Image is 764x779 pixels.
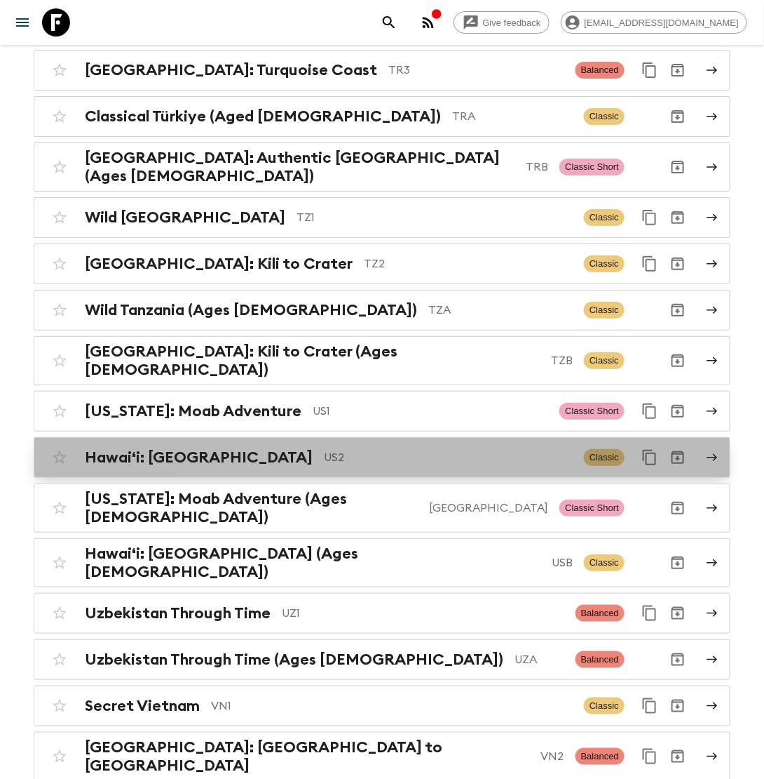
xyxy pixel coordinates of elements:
[34,336,730,385] a: [GEOGRAPHIC_DATA]: Kili to Crater (Ages [DEMOGRAPHIC_DATA])TZBClassicArchive
[636,599,664,627] button: Duplicate for 45-59
[85,402,301,420] h2: [US_STATE]: Moab Adventure
[636,743,664,771] button: Duplicate for 45-59
[664,599,692,627] button: Archive
[561,11,747,34] div: [EMAIL_ADDRESS][DOMAIN_NAME]
[526,159,548,175] p: TRB
[664,153,692,181] button: Archive
[85,545,540,581] h2: Hawaiʻi: [GEOGRAPHIC_DATA] (Ages [DEMOGRAPHIC_DATA])
[429,500,548,517] p: [GEOGRAPHIC_DATA]
[575,748,625,765] span: Balanced
[575,62,625,79] span: Balanced
[575,605,625,622] span: Balanced
[34,142,730,192] a: [GEOGRAPHIC_DATA]: Authentic [GEOGRAPHIC_DATA] (Ages [DEMOGRAPHIC_DATA])TRBClassic ShortArchive
[559,159,625,175] span: Classic Short
[388,62,564,79] p: TR3
[282,605,564,622] p: UZ1
[34,244,730,284] a: [GEOGRAPHIC_DATA]: Kili to CraterTZ2ClassicDuplicate for 45-59Archive
[34,538,730,587] a: Hawaiʻi: [GEOGRAPHIC_DATA] (Ages [DEMOGRAPHIC_DATA])USBClassicArchive
[636,250,664,278] button: Duplicate for 45-59
[34,686,730,726] a: Secret VietnamVN1ClassicDuplicate for 45-59Archive
[85,342,540,379] h2: [GEOGRAPHIC_DATA]: Kili to Crater (Ages [DEMOGRAPHIC_DATA])
[584,108,625,125] span: Classic
[664,397,692,425] button: Archive
[636,397,664,425] button: Duplicate for 45-59
[664,692,692,720] button: Archive
[664,646,692,674] button: Archive
[584,554,625,571] span: Classic
[584,302,625,319] span: Classic
[34,197,730,238] a: Wild [GEOGRAPHIC_DATA]TZ1ClassicDuplicate for 45-59Archive
[636,444,664,472] button: Duplicate for 45-59
[85,738,530,775] h2: [GEOGRAPHIC_DATA]: [GEOGRAPHIC_DATA] to [GEOGRAPHIC_DATA]
[664,743,692,771] button: Archive
[85,61,377,79] h2: [GEOGRAPHIC_DATA]: Turquoise Coast
[664,444,692,472] button: Archive
[85,301,417,319] h2: Wild Tanzania (Ages [DEMOGRAPHIC_DATA])
[34,639,730,680] a: Uzbekistan Through Time (Ages [DEMOGRAPHIC_DATA])UZABalancedArchive
[664,494,692,522] button: Archive
[664,296,692,324] button: Archive
[85,208,285,227] h2: Wild [GEOGRAPHIC_DATA]
[584,209,625,226] span: Classic
[85,697,200,715] h2: Secret Vietnam
[453,11,550,34] a: Give feedback
[8,8,36,36] button: menu
[636,56,664,84] button: Duplicate for 45-59
[636,692,664,720] button: Duplicate for 45-59
[296,209,573,226] p: TZ1
[584,352,625,369] span: Classic
[584,698,625,714] span: Classic
[324,449,573,466] p: US2
[664,347,692,375] button: Archive
[375,8,403,36] button: search adventures
[34,437,730,478] a: Hawaiʻi: [GEOGRAPHIC_DATA]US2ClassicDuplicate for 45-59Archive
[211,698,573,714] p: VN1
[34,593,730,634] a: Uzbekistan Through TimeUZ1BalancedDuplicate for 45-59Archive
[313,403,548,420] p: US1
[664,56,692,84] button: Archive
[559,500,625,517] span: Classic Short
[85,490,418,526] h2: [US_STATE]: Moab Adventure (Ages [DEMOGRAPHIC_DATA])
[584,255,625,272] span: Classic
[452,108,573,125] p: TRA
[34,484,730,533] a: [US_STATE]: Moab Adventure (Ages [DEMOGRAPHIC_DATA])[GEOGRAPHIC_DATA]Classic ShortArchive
[85,651,503,669] h2: Uzbekistan Through Time (Ages [DEMOGRAPHIC_DATA])
[559,403,625,420] span: Classic Short
[85,149,514,185] h2: [GEOGRAPHIC_DATA]: Authentic [GEOGRAPHIC_DATA] (Ages [DEMOGRAPHIC_DATA])
[664,250,692,278] button: Archive
[551,352,573,369] p: TZB
[34,96,730,137] a: Classical Türkiye (Aged [DEMOGRAPHIC_DATA])TRAClassicArchive
[85,107,441,126] h2: Classical Türkiye (Aged [DEMOGRAPHIC_DATA])
[552,554,573,571] p: USB
[514,651,564,668] p: UZA
[34,290,730,331] a: Wild Tanzania (Ages [DEMOGRAPHIC_DATA])TZAClassicArchive
[664,549,692,577] button: Archive
[428,302,573,319] p: TZA
[664,204,692,232] button: Archive
[475,18,549,28] span: Give feedback
[636,204,664,232] button: Duplicate for 45-59
[575,651,625,668] span: Balanced
[85,604,271,622] h2: Uzbekistan Through Time
[541,748,564,765] p: VN2
[577,18,746,28] span: [EMAIL_ADDRESS][DOMAIN_NAME]
[85,448,313,467] h2: Hawaiʻi: [GEOGRAPHIC_DATA]
[664,102,692,131] button: Archive
[34,391,730,432] a: [US_STATE]: Moab AdventureUS1Classic ShortDuplicate for 45-59Archive
[85,255,353,273] h2: [GEOGRAPHIC_DATA]: Kili to Crater
[584,449,625,466] span: Classic
[34,50,730,91] a: [GEOGRAPHIC_DATA]: Turquoise CoastTR3BalancedDuplicate for 45-59Archive
[364,255,573,272] p: TZ2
